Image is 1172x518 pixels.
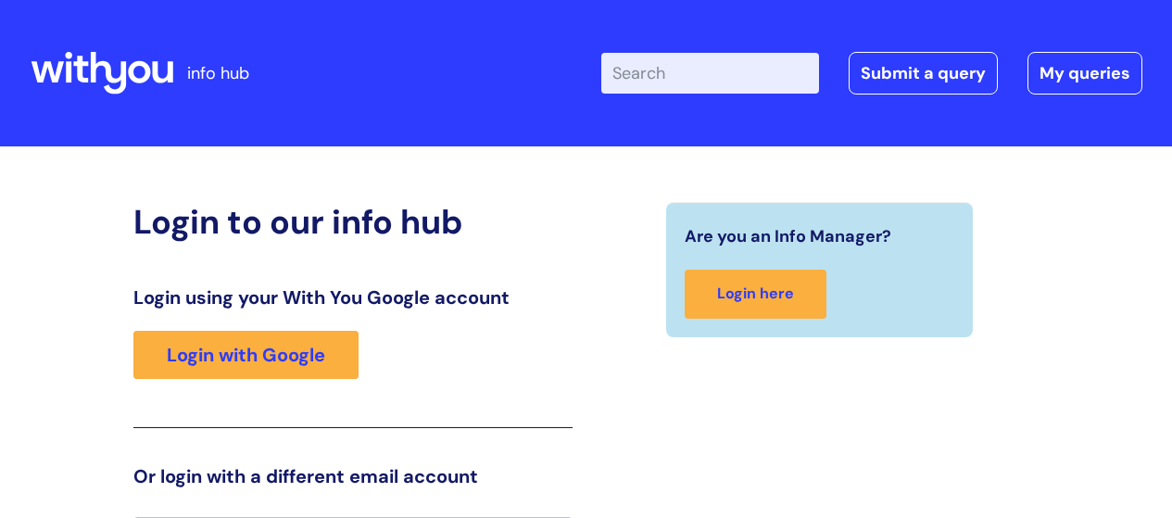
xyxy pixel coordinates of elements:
[133,331,359,379] a: Login with Google
[685,221,891,251] span: Are you an Info Manager?
[133,202,573,242] h2: Login to our info hub
[133,465,573,487] h3: Or login with a different email account
[133,286,573,309] h3: Login using your With You Google account
[685,270,826,319] a: Login here
[1027,52,1142,95] a: My queries
[601,53,819,94] input: Search
[849,52,998,95] a: Submit a query
[187,58,249,88] p: info hub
